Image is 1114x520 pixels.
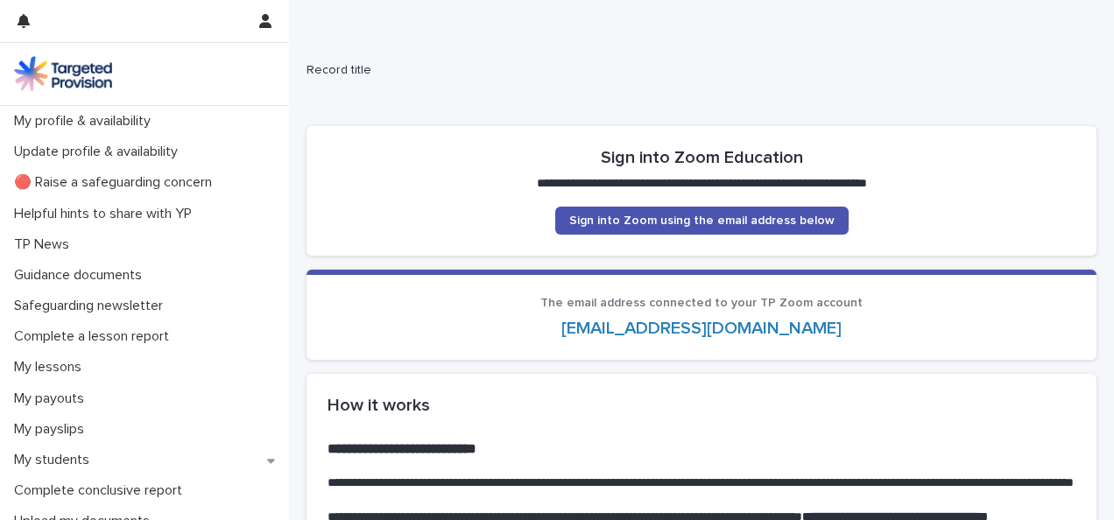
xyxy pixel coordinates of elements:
[7,359,95,376] p: My lessons
[7,206,206,222] p: Helpful hints to share with YP
[540,297,863,309] span: The email address connected to your TP Zoom account
[7,298,177,314] p: Safeguarding newsletter
[561,320,842,337] a: [EMAIL_ADDRESS][DOMAIN_NAME]
[7,452,103,468] p: My students
[7,328,183,345] p: Complete a lesson report
[328,395,1075,416] h2: How it works
[7,482,196,499] p: Complete conclusive report
[569,214,835,227] span: Sign into Zoom using the email address below
[7,113,165,130] p: My profile & availability
[601,147,803,168] h2: Sign into Zoom Education
[14,56,112,91] img: M5nRWzHhSzIhMunXDL62
[7,267,156,284] p: Guidance documents
[7,390,98,407] p: My payouts
[307,63,1089,78] h2: Record title
[7,174,226,191] p: 🔴 Raise a safeguarding concern
[7,144,192,160] p: Update profile & availability
[7,421,98,438] p: My payslips
[7,236,83,253] p: TP News
[555,207,849,235] a: Sign into Zoom using the email address below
